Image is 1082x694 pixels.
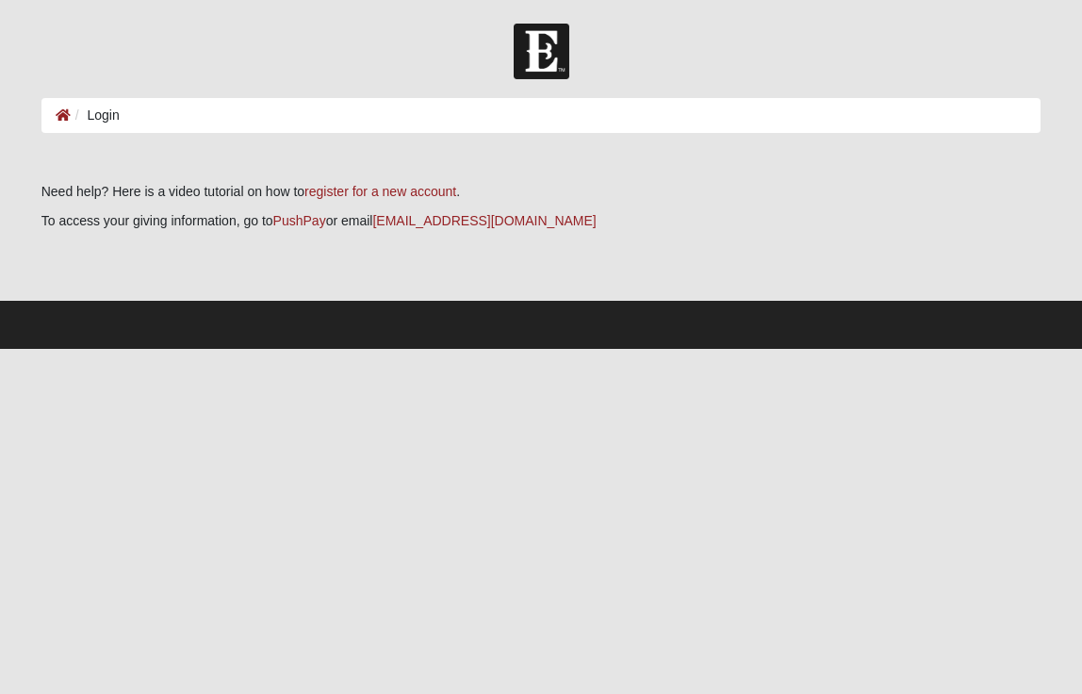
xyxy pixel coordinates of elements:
[41,182,1041,202] p: Need help? Here is a video tutorial on how to .
[273,213,326,228] a: PushPay
[304,184,456,199] a: register for a new account
[514,24,569,79] img: Church of Eleven22 Logo
[71,106,120,125] li: Login
[41,211,1041,231] p: To access your giving information, go to or email
[372,213,596,228] a: [EMAIL_ADDRESS][DOMAIN_NAME]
